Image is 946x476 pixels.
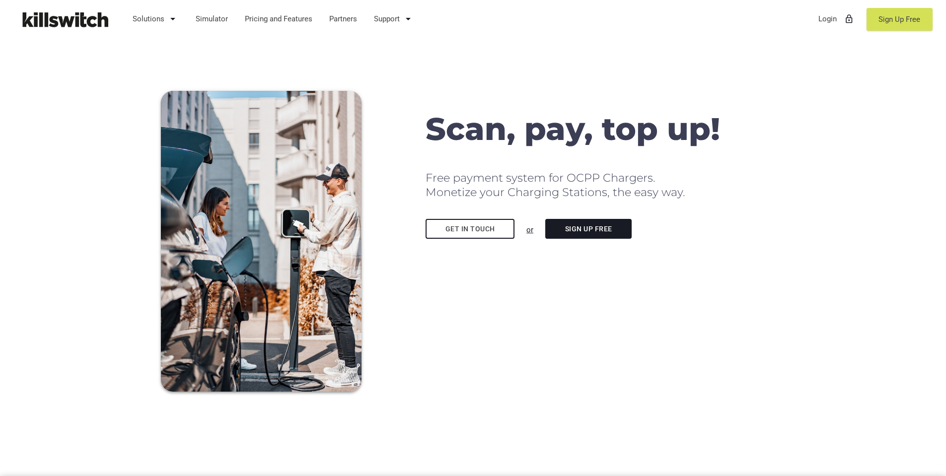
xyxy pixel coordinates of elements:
[526,225,533,234] u: or
[191,6,233,32] a: Simulator
[240,6,317,32] a: Pricing and Features
[402,7,414,31] i: arrow_drop_down
[167,7,179,31] i: arrow_drop_down
[426,171,785,199] h2: Free payment system for OCPP Chargers. Monetize your Charging Stations, the easy way.
[369,6,419,32] a: Support
[15,7,114,32] img: Killswitch
[161,91,362,392] img: Couple charging EV with mobile payments
[545,219,632,239] a: Sign Up Free
[867,8,933,31] a: Sign Up Free
[325,6,362,32] a: Partners
[814,6,859,32] a: Loginlock_outline
[426,219,514,239] a: Get in touch
[844,7,854,31] i: lock_outline
[426,112,785,146] h1: Scan, pay, top up!
[128,6,184,32] a: Solutions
